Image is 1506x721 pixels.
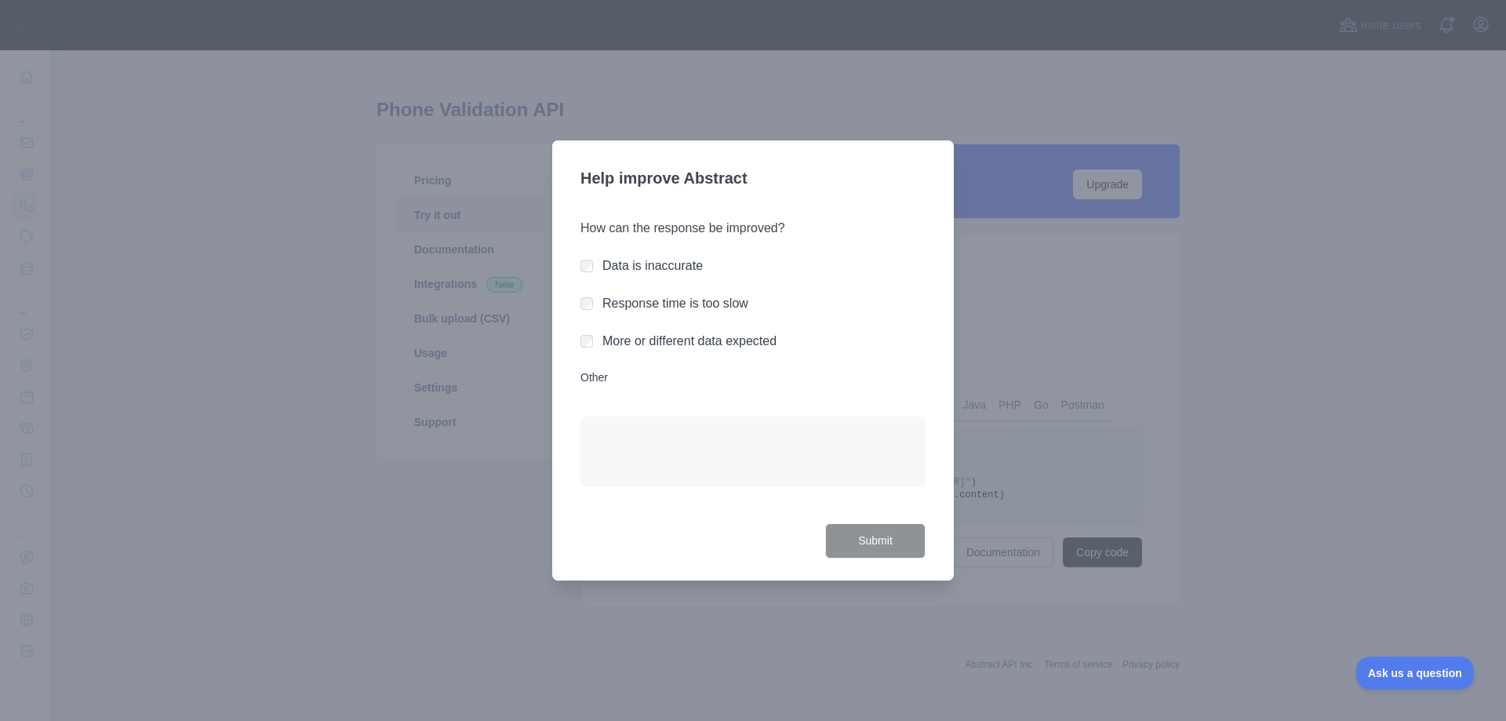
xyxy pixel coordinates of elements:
[602,297,748,310] label: Response time is too slow
[580,370,926,385] label: Other
[825,523,926,559] button: Submit
[580,159,926,200] h3: Help improve Abstract
[602,334,777,348] label: More or different data expected
[1356,657,1475,690] iframe: Toggle Customer Support
[602,259,703,272] label: Data is inaccurate
[580,219,926,238] h3: How can the response be improved?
